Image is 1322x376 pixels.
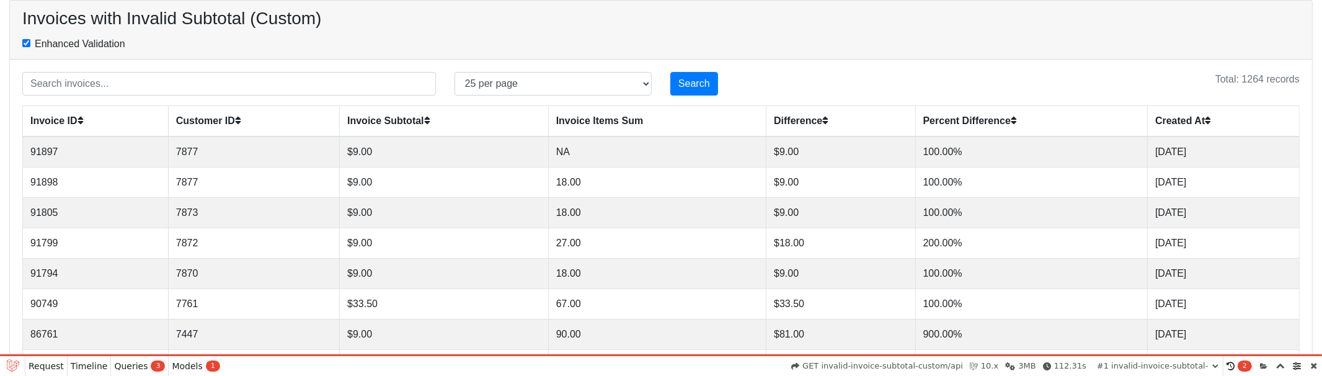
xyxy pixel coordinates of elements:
td: [DATE] [1148,319,1300,349]
td: 7873 [168,197,339,228]
td: 900.00% [915,319,1148,349]
td: $9.00 [766,258,915,289]
td: $9.00 [340,319,549,349]
td: $9.00 [340,228,549,258]
td: 91897 [23,137,169,168]
th: Difference [766,105,915,137]
th: Customer ID [168,105,339,137]
td: 7872 [168,228,339,258]
td: 100.00% [915,197,1148,228]
td: 91805 [23,197,169,228]
td: 18.00 [548,258,766,289]
td: [DATE] [1148,137,1300,168]
td: [DATE] [1148,197,1300,228]
td: 100.00% [915,289,1148,319]
td: $9.00 [340,167,549,197]
td: 67.00 [548,289,766,319]
td: $9.00 [766,197,915,228]
input: Search invoices... [22,72,436,96]
td: $9.00 [340,258,549,289]
span: 1 [206,360,220,372]
th: Invoice Subtotal [340,105,549,137]
th: Invoice ID [23,105,169,137]
td: 100.00% [915,167,1148,197]
td: 86761 [23,319,169,349]
td: $9.00 [766,137,915,168]
td: [DATE] [1148,167,1300,197]
span: Total: 1264 records [1215,74,1300,84]
td: 18.00 [548,167,766,197]
td: 7761 [168,289,339,319]
td: 7877 [168,137,339,168]
td: 200.00% [915,228,1148,258]
td: [DATE] [1148,289,1300,319]
td: NA [548,137,766,168]
h3: Invoices with Invalid Subtotal (Custom) [22,8,1300,29]
td: $81.00 [766,319,915,349]
button: Search [670,72,718,96]
td: 7870 [168,258,339,289]
td: $9.00 [340,137,549,168]
td: 90749 [23,289,169,319]
td: 91794 [23,258,169,289]
td: 7447 [168,319,339,349]
td: $9.00 [340,197,549,228]
td: $18.00 [766,228,915,258]
td: $33.50 [340,289,549,319]
td: 91898 [23,167,169,197]
th: Invoice Items Sum [548,105,766,137]
td: $33.50 [766,289,915,319]
th: Percent Difference [915,105,1148,137]
td: [DATE] [1148,258,1300,289]
td: 7877 [168,167,339,197]
label: Enhanced Validation [35,37,125,51]
span: 3 [151,360,165,372]
span: 2 [1238,360,1252,372]
td: 90.00 [548,319,766,349]
td: $9.00 [766,167,915,197]
td: 18.00 [548,197,766,228]
td: 91799 [23,228,169,258]
td: 100.00% [915,137,1148,168]
th: Created At [1148,105,1300,137]
td: [DATE] [1148,228,1300,258]
td: 27.00 [548,228,766,258]
td: 100.00% [915,258,1148,289]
